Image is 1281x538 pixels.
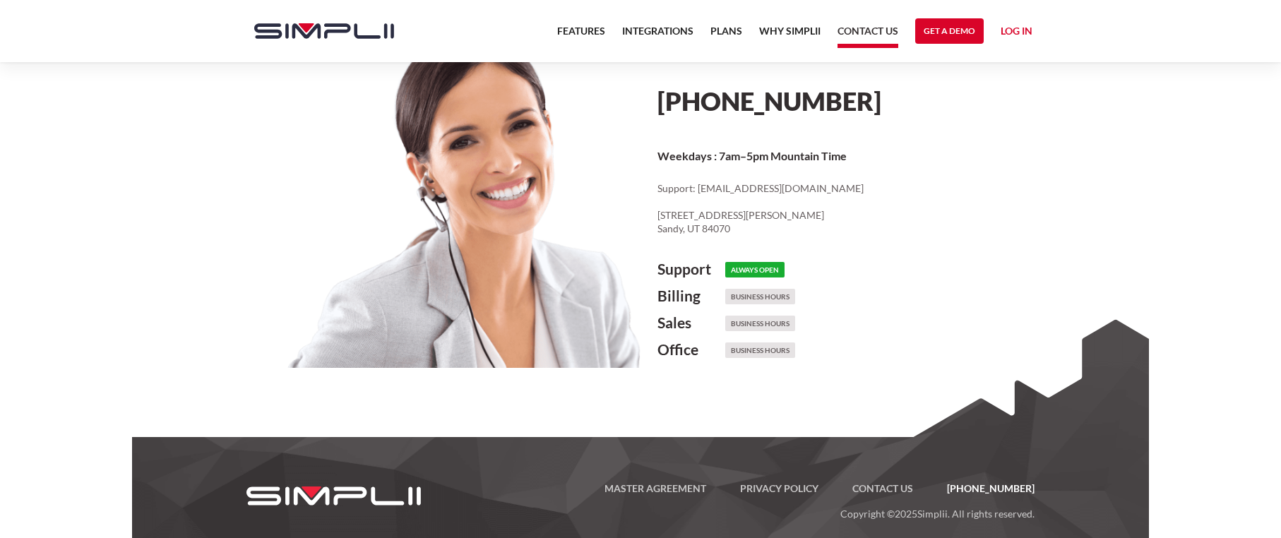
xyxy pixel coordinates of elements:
[759,23,821,48] a: Why Simplii
[1001,23,1032,44] a: Log in
[895,508,917,520] span: 2025
[657,341,725,358] h4: Office
[657,181,1041,236] p: Support: [EMAIL_ADDRESS][DOMAIN_NAME] ‍ [STREET_ADDRESS][PERSON_NAME] Sandy, UT 84070
[447,497,1035,522] p: Copyright © Simplii. All rights reserved.
[657,149,847,162] strong: Weekdays : 7am–5pm Mountain Time
[557,23,605,48] a: Features
[710,23,742,48] a: Plans
[838,23,898,48] a: Contact US
[657,314,725,331] h4: Sales
[930,480,1035,497] a: [PHONE_NUMBER]
[725,262,785,277] h6: Always Open
[725,316,795,331] h6: Business Hours
[657,287,725,304] h4: Billing
[725,342,795,358] h6: Business Hours
[657,261,725,277] h4: Support
[588,480,723,497] a: Master Agreement
[254,23,394,39] img: Simplii
[915,18,984,44] a: Get a Demo
[723,480,835,497] a: Privacy Policy
[657,85,881,116] a: [PHONE_NUMBER]
[622,23,693,48] a: Integrations
[725,289,795,304] h6: Business Hours
[835,480,930,497] a: Contact US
